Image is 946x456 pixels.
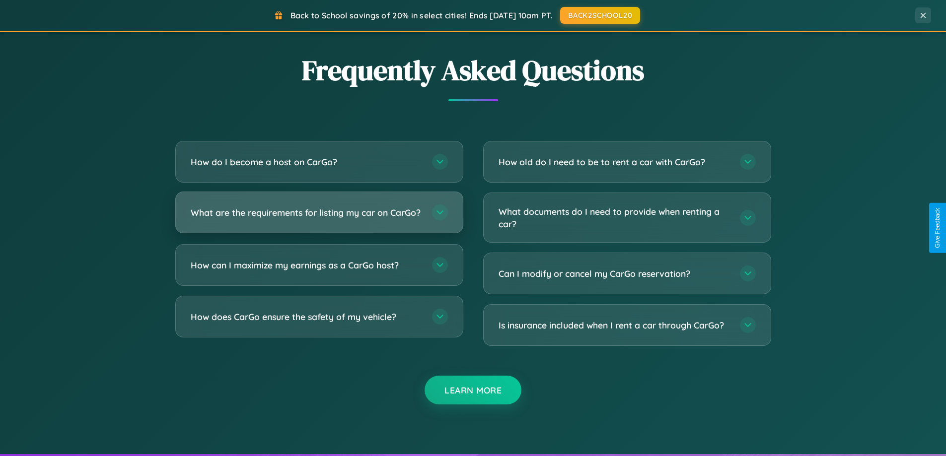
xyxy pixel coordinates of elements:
[934,208,941,248] div: Give Feedback
[499,267,730,280] h3: Can I modify or cancel my CarGo reservation?
[499,205,730,230] h3: What documents do I need to provide when renting a car?
[499,156,730,168] h3: How old do I need to be to rent a car with CarGo?
[499,319,730,331] h3: Is insurance included when I rent a car through CarGo?
[191,156,422,168] h3: How do I become a host on CarGo?
[191,259,422,271] h3: How can I maximize my earnings as a CarGo host?
[560,7,640,24] button: BACK2SCHOOL20
[191,206,422,219] h3: What are the requirements for listing my car on CarGo?
[191,311,422,323] h3: How does CarGo ensure the safety of my vehicle?
[425,376,521,404] button: Learn More
[291,10,553,20] span: Back to School savings of 20% in select cities! Ends [DATE] 10am PT.
[175,51,771,89] h2: Frequently Asked Questions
